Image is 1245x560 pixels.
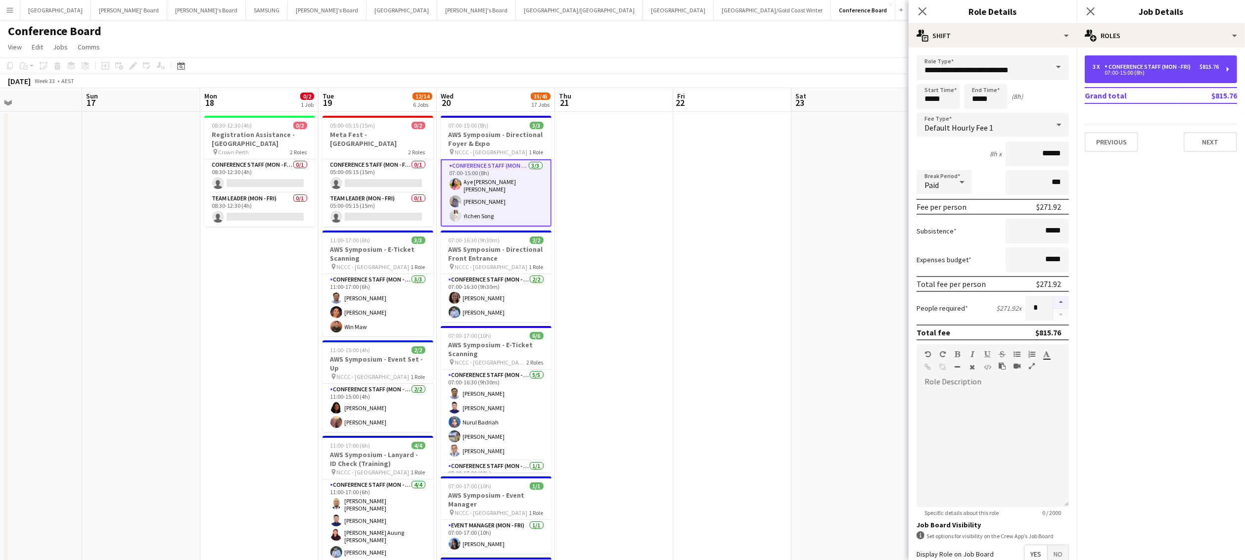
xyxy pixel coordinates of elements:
app-card-role: Team Leader (Mon - Fri)0/105:00-05:15 (15m) [323,193,433,227]
span: NCCC - [GEOGRAPHIC_DATA] [455,148,528,156]
div: [DATE] [8,76,31,86]
span: Default Hourly Fee 1 [924,123,993,133]
button: Horizontal Line [954,363,961,371]
h3: AWS Symposium - Event Manager [441,491,552,509]
span: 35/45 [531,93,551,100]
span: 1 Role [411,263,425,271]
app-job-card: 07:00-16:30 (9h30m)2/2AWS Symposium - Directional Front Entrance NCCC - [GEOGRAPHIC_DATA]1 RoleCo... [441,231,552,322]
span: 07:00-17:00 (10h) [449,332,492,339]
app-job-card: 05:00-05:15 (15m)0/2Meta Fest - [GEOGRAPHIC_DATA]2 RolesConference Staff (Mon - Fri)0/105:00-05:1... [323,116,433,227]
span: 07:00-16:30 (9h30m) [449,236,500,244]
button: [GEOGRAPHIC_DATA] [643,0,714,20]
h3: AWS Symposium - Directional Foyer & Expo [441,130,552,148]
app-card-role: Team Leader (Mon - Fri)0/108:30-12:30 (4h) [204,193,315,227]
span: 0/2 [300,93,314,100]
span: NCCC - [GEOGRAPHIC_DATA] [455,263,528,271]
span: 6/6 [530,332,544,339]
span: 18 [203,97,217,108]
button: Paste as plain text [999,362,1006,370]
button: Undo [924,350,931,358]
button: Insert video [1014,362,1020,370]
div: $815.76 [1199,63,1219,70]
label: People required [917,304,968,313]
div: Total fee [917,327,950,337]
div: 07:00-15:00 (8h)3/3AWS Symposium - Directional Foyer & Expo NCCC - [GEOGRAPHIC_DATA]1 RoleConfere... [441,116,552,227]
span: Thu [559,92,571,100]
span: NCCC - [GEOGRAPHIC_DATA] [337,263,410,271]
div: Set options for visibility on the Crew App’s Job Board [917,531,1069,541]
button: Bold [954,350,961,358]
div: Total fee per person [917,279,986,289]
span: 11:00-15:00 (4h) [330,346,370,354]
app-card-role: Conference Staff (Mon - Fri)0/108:30-12:30 (4h) [204,159,315,193]
span: 12/14 [413,93,432,100]
button: Increase [1053,296,1069,309]
app-card-role: Conference Staff (Mon - Fri)1/107:00-17:00 (10h) [441,461,552,494]
span: Crown Perth [219,148,249,156]
span: 2/2 [412,346,425,354]
h3: AWS Symposium - Event Set - Up [323,355,433,373]
button: [PERSON_NAME]'s Board [437,0,516,20]
span: 1 Role [411,373,425,380]
span: Mon [204,92,217,100]
h3: Job Board Visibility [917,520,1069,529]
span: 1 Role [411,468,425,476]
span: 3/3 [412,236,425,244]
button: Ordered List [1028,350,1035,358]
div: $815.76 [1035,327,1061,337]
h3: AWS Symposium - Directional Front Entrance [441,245,552,263]
span: 4/4 [412,442,425,449]
h3: Meta Fest - [GEOGRAPHIC_DATA] [323,130,433,148]
button: [GEOGRAPHIC_DATA]/[GEOGRAPHIC_DATA] [516,0,643,20]
label: Display Role on Job Board [917,550,994,559]
button: Next [1184,132,1237,152]
app-card-role: Conference Staff (Mon - Fri)5/507:00-16:30 (9h30m)[PERSON_NAME][PERSON_NAME]Nurul Badriah[PERSON_... [441,370,552,461]
div: Roles [1077,24,1245,47]
div: AEST [61,77,74,85]
span: Sat [795,92,806,100]
span: 2 Roles [290,148,307,156]
span: Tue [323,92,334,100]
h3: Role Details [909,5,1077,18]
span: NCCC - [GEOGRAPHIC_DATA] [337,373,410,380]
span: View [8,43,22,51]
label: Subsistence [917,227,957,235]
button: Unordered List [1014,350,1020,358]
span: 1 Role [529,263,544,271]
app-job-card: 08:30-12:30 (4h)0/2Registration Assistance - [GEOGRAPHIC_DATA] Crown Perth2 RolesConference Staff... [204,116,315,227]
span: NCCC - [GEOGRAPHIC_DATA] [337,468,410,476]
button: Conference Board [831,0,895,20]
span: 2/2 [530,236,544,244]
span: 1 Role [529,148,544,156]
h1: Conference Board [8,24,101,39]
span: 05:00-05:15 (15m) [330,122,375,129]
div: $271.92 [1036,279,1061,289]
span: 20 [439,97,454,108]
span: Jobs [53,43,68,51]
app-job-card: 07:00-17:00 (10h)6/6AWS Symposium - E-Ticket Scanning NCCC - [GEOGRAPHIC_DATA]2 RolesConference S... [441,326,552,472]
button: [PERSON_NAME]' Board [91,0,167,20]
div: 17 Jobs [531,101,550,108]
button: Underline [984,350,991,358]
app-card-role: Conference Staff (Mon - Fri)2/207:00-16:30 (9h30m)[PERSON_NAME][PERSON_NAME] [441,274,552,322]
div: 8h x [990,149,1002,158]
button: Strikethrough [999,350,1006,358]
button: Italic [969,350,976,358]
div: (8h) [1012,92,1023,101]
app-job-card: 11:00-17:00 (6h)3/3AWS Symposium - E-Ticket Scanning NCCC - [GEOGRAPHIC_DATA]1 RoleConference Sta... [323,231,433,336]
div: 07:00-17:00 (10h)1/1AWS Symposium - Event Manager NCCC - [GEOGRAPHIC_DATA]1 RoleEvent Manager (Mo... [441,476,552,554]
span: NCCC - [GEOGRAPHIC_DATA] [455,509,528,516]
app-card-role: Conference Staff (Mon - Fri)3/311:00-17:00 (6h)[PERSON_NAME][PERSON_NAME]Win Maw [323,274,433,336]
a: View [4,41,26,53]
app-card-role: Event Manager (Mon - Fri)1/107:00-17:00 (10h)[PERSON_NAME] [441,520,552,554]
span: 0/2 [293,122,307,129]
div: 3 x [1093,63,1105,70]
button: [GEOGRAPHIC_DATA]/Gold Coast Winter [714,0,831,20]
button: [PERSON_NAME]'s Board [167,0,246,20]
app-card-role: Conference Staff (Mon - Fri)0/105:00-05:15 (15m) [323,159,433,193]
h3: AWS Symposium - E-Ticket Scanning [441,340,552,358]
div: $271.92 x [996,304,1021,313]
span: Specific details about this role [917,509,1007,516]
button: Text Color [1043,350,1050,358]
